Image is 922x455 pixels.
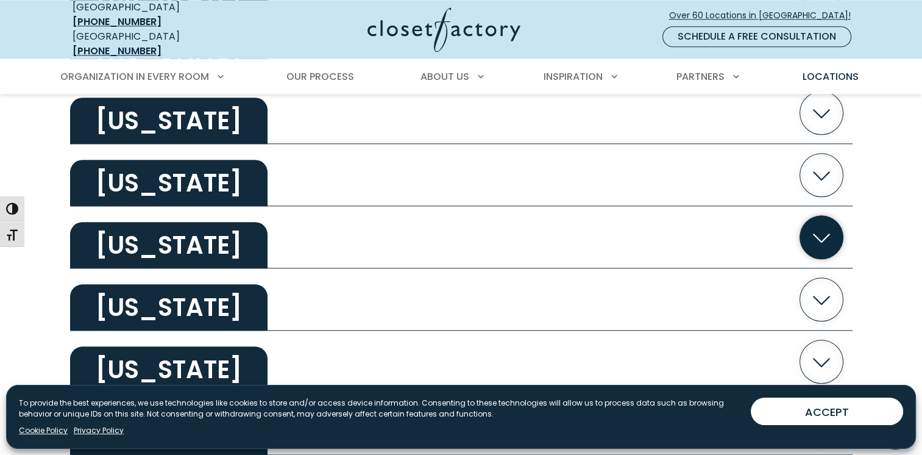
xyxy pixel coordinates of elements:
[73,44,161,58] a: [PHONE_NUMBER]
[420,70,469,84] span: About Us
[70,160,268,206] h2: [US_STATE]
[70,346,268,393] h2: [US_STATE]
[70,206,853,268] button: [US_STATE]
[70,98,268,144] h2: [US_STATE]
[70,284,268,331] h2: [US_STATE]
[802,70,858,84] span: Locations
[60,70,209,84] span: Organization in Every Room
[669,9,860,22] span: Over 60 Locations in [GEOGRAPHIC_DATA]!
[73,29,249,59] div: [GEOGRAPHIC_DATA]
[74,425,124,436] a: Privacy Policy
[70,268,853,331] button: [US_STATE]
[668,5,861,26] a: Over 60 Locations in [GEOGRAPHIC_DATA]!
[73,15,161,29] a: [PHONE_NUMBER]
[70,331,853,393] button: [US_STATE]
[19,425,68,436] a: Cookie Policy
[52,60,871,94] nav: Primary Menu
[19,398,741,420] p: To provide the best experiences, we use technologies like cookies to store and/or access device i...
[676,70,725,84] span: Partners
[662,26,851,47] a: Schedule a Free Consultation
[70,222,268,268] h2: [US_STATE]
[544,70,603,84] span: Inspiration
[751,398,903,425] button: ACCEPT
[70,144,853,206] button: [US_STATE]
[367,7,520,52] img: Closet Factory Logo
[70,82,853,144] button: [US_STATE]
[286,70,354,84] span: Our Process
